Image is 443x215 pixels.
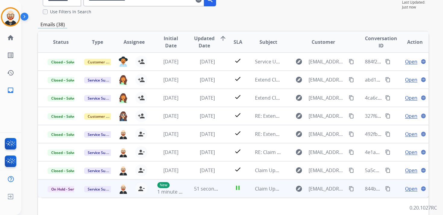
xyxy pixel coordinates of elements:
[194,35,215,49] span: Updated Date
[295,58,303,65] mat-icon: explore
[138,76,145,83] mat-icon: person_add
[200,131,215,137] span: [DATE]
[385,95,391,101] mat-icon: content_copy
[234,184,241,191] mat-icon: pause
[163,95,178,101] span: [DATE]
[309,167,345,174] span: [EMAIL_ADDRESS][DOMAIN_NAME]
[421,59,426,64] mat-icon: language
[118,165,128,175] img: agent-avatar
[385,113,391,119] mat-icon: content_copy
[421,95,426,101] mat-icon: language
[138,112,145,120] mat-icon: person_add
[234,93,241,101] mat-icon: check
[7,87,14,94] mat-icon: inbox
[405,94,417,101] span: Open
[48,59,81,65] span: Closed – Solved
[234,130,241,137] mat-icon: check
[163,58,178,65] span: [DATE]
[385,149,391,155] mat-icon: content_copy
[84,95,118,101] span: Service Support
[84,77,118,83] span: Service Support
[7,34,14,41] mat-icon: home
[200,167,215,174] span: [DATE]
[118,183,128,194] img: agent-avatar
[405,76,417,83] span: Open
[2,8,19,25] img: avatar
[365,35,397,49] span: Conversation ID
[163,131,178,137] span: [DATE]
[118,93,128,103] img: agent-avatar
[295,112,303,120] mat-icon: explore
[421,149,426,155] mat-icon: language
[309,94,345,101] span: [EMAIL_ADDRESS][DOMAIN_NAME]
[259,38,277,46] span: Subject
[255,95,414,101] span: Extend Claim 31e01c0e-7051-4715-9f0d-0131b492ff21 [PERSON_NAME]
[157,188,187,195] span: 1 minute ago
[48,131,81,138] span: Closed – Solved
[200,149,215,156] span: [DATE]
[138,94,145,101] mat-icon: person_add
[157,35,184,49] span: Initial Date
[7,52,14,59] mat-icon: list_alt
[84,59,123,65] span: Customer Support
[234,57,241,64] mat-icon: check
[48,113,81,120] span: Closed – Solved
[421,186,426,191] mat-icon: language
[312,38,335,46] span: Customer
[234,75,241,82] mat-icon: check
[84,113,123,120] span: Customer Support
[349,149,354,155] mat-icon: content_copy
[349,131,354,137] mat-icon: content_copy
[295,94,303,101] mat-icon: explore
[349,113,354,119] mat-icon: content_copy
[38,21,67,28] p: Emails (38)
[349,59,354,64] mat-icon: content_copy
[405,58,417,65] span: Open
[84,131,118,138] span: Service Support
[421,77,426,82] mat-icon: language
[48,168,81,174] span: Closed – Solved
[200,113,215,119] span: [DATE]
[138,167,145,174] mat-icon: person_remove
[405,167,417,174] span: Open
[385,186,391,191] mat-icon: content_copy
[405,130,417,138] span: Open
[48,77,81,83] span: Closed – Solved
[163,113,178,119] span: [DATE]
[421,131,426,137] mat-icon: language
[309,58,345,65] span: [EMAIL_ADDRESS][DOMAIN_NAME]
[295,149,303,156] mat-icon: explore
[124,38,145,46] span: Assignee
[138,149,145,156] mat-icon: person_remove
[200,76,215,83] span: [DATE]
[118,75,128,85] img: agent-avatar
[421,113,426,119] mat-icon: language
[255,58,348,65] span: Service Update Request-[PERSON_NAME]
[84,186,118,192] span: Service Support
[255,76,284,83] span: Extend Claim
[138,185,145,192] mat-icon: person_remove
[349,95,354,101] mat-icon: content_copy
[309,185,345,192] span: [EMAIL_ADDRESS][DOMAIN_NAME]
[309,76,345,83] span: [EMAIL_ADDRESS][DOMAIN_NAME]
[200,58,215,65] span: [DATE]
[234,38,242,46] span: SLA
[402,5,429,10] span: Just now
[295,76,303,83] mat-icon: explore
[421,168,426,173] mat-icon: language
[219,35,227,42] mat-icon: arrow_upward
[309,130,345,138] span: [EMAIL_ADDRESS][DOMAIN_NAME]
[118,56,128,67] img: agent-avatar
[405,149,417,156] span: Open
[385,77,391,82] mat-icon: content_copy
[118,111,128,121] img: agent-avatar
[84,149,118,156] span: Service Support
[385,168,391,173] mat-icon: content_copy
[138,130,145,138] mat-icon: person_remove
[84,168,118,174] span: Service Support
[163,149,178,156] span: [DATE]
[53,38,69,46] span: Status
[50,9,91,15] label: Use Filters In Search
[255,149,314,156] span: RE: Claim Update Request
[163,76,178,83] span: [DATE]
